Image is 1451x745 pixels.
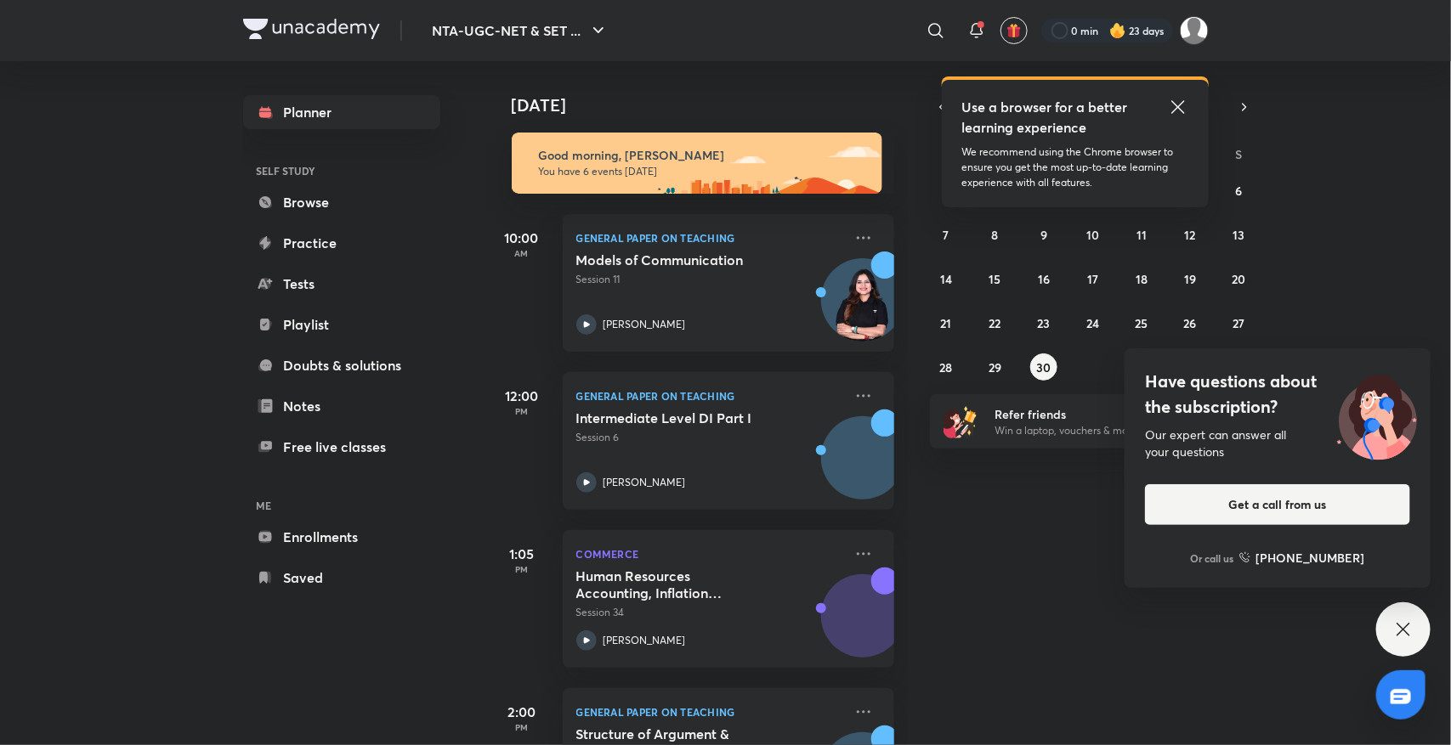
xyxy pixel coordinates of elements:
[932,265,960,292] button: September 14, 2025
[1185,227,1196,243] abbr: September 12, 2025
[822,268,904,349] img: Avatar
[539,148,867,163] h6: Good morning, [PERSON_NAME]
[488,228,556,248] h5: 10:00
[982,265,1009,292] button: September 15, 2025
[1145,426,1410,460] div: Our expert can answer all your questions
[932,353,960,381] button: September 28, 2025
[243,389,440,423] a: Notes
[1191,550,1234,566] p: Or call us
[1226,177,1253,204] button: September 6, 2025
[989,315,1001,331] abbr: September 22, 2025
[932,221,960,248] button: September 7, 2025
[1233,315,1245,331] abbr: September 27, 2025
[576,228,843,248] p: General Paper on Teaching
[1233,227,1245,243] abbr: September 13, 2025
[940,271,952,287] abbr: September 14, 2025
[604,475,686,490] p: [PERSON_NAME]
[243,430,440,464] a: Free live classes
[1038,315,1051,331] abbr: September 23, 2025
[1000,17,1028,44] button: avatar
[539,165,867,178] p: You have 6 events [DATE]
[982,309,1009,336] button: September 22, 2025
[576,605,843,620] p: Session 34
[1180,16,1209,45] img: Sakshi Nath
[576,702,843,722] p: General Paper on Teaching
[1176,221,1204,248] button: September 12, 2025
[1128,221,1155,248] button: September 11, 2025
[243,226,440,260] a: Practice
[1184,271,1196,287] abbr: September 19, 2025
[1086,227,1099,243] abbr: September 10, 2025
[1128,309,1155,336] button: September 25, 2025
[576,251,788,268] h5: Models of Communication
[488,564,556,574] p: PM
[1006,23,1022,38] img: avatar
[243,267,440,301] a: Tests
[488,702,556,722] h5: 2:00
[992,227,999,243] abbr: September 8, 2025
[1145,369,1410,420] h4: Have questions about the subscription?
[1226,221,1253,248] button: September 13, 2025
[1030,221,1057,248] button: September 9, 2025
[932,309,960,336] button: September 21, 2025
[243,561,440,595] a: Saved
[989,271,1001,287] abbr: September 15, 2025
[1184,315,1197,331] abbr: September 26, 2025
[1226,265,1253,292] button: September 20, 2025
[1109,22,1126,39] img: streak
[1176,309,1204,336] button: September 26, 2025
[1176,265,1204,292] button: September 19, 2025
[243,156,440,185] h6: SELF STUDY
[1079,221,1106,248] button: September 10, 2025
[604,317,686,332] p: [PERSON_NAME]
[944,404,978,438] img: referral
[1030,265,1057,292] button: September 16, 2025
[576,544,843,564] p: Commerce
[1128,265,1155,292] button: September 18, 2025
[1079,265,1106,292] button: September 17, 2025
[243,308,440,341] a: Playlist
[962,97,1131,138] h5: Use a browser for a better learning experience
[1030,309,1057,336] button: September 23, 2025
[1079,309,1106,336] button: September 24, 2025
[512,133,882,194] img: morning
[962,144,1188,190] p: We recommend using the Chrome browser to ensure you get the most up-to-date learning experience w...
[488,386,556,406] h5: 12:00
[576,567,788,601] h5: Human Resources Accounting, Inflation Accounting and Environmental Accounting
[243,185,440,219] a: Browse
[1087,271,1098,287] abbr: September 17, 2025
[1145,484,1410,525] button: Get a call from us
[989,359,1001,375] abbr: September 29, 2025
[982,353,1009,381] button: September 29, 2025
[1256,549,1365,567] h6: [PHONE_NUMBER]
[941,315,952,331] abbr: September 21, 2025
[512,95,911,116] h4: [DATE]
[1236,146,1243,162] abbr: Saturday
[1135,315,1148,331] abbr: September 25, 2025
[1037,359,1051,375] abbr: September 30, 2025
[576,409,788,426] h5: Intermediate Level DI Part I
[1233,271,1246,287] abbr: September 20, 2025
[1226,309,1253,336] button: September 27, 2025
[1136,227,1147,243] abbr: September 11, 2025
[604,633,686,648] p: [PERSON_NAME]
[1236,183,1243,199] abbr: September 6, 2025
[422,14,619,48] button: NTA-UGC-NET & SET ...
[822,426,904,507] img: Avatar
[576,430,843,445] p: Session 6
[1038,271,1050,287] abbr: September 16, 2025
[243,95,440,129] a: Planner
[243,348,440,382] a: Doubts & solutions
[995,423,1204,438] p: Win a laptop, vouchers & more
[982,221,1009,248] button: September 8, 2025
[243,19,380,39] img: Company Logo
[243,491,440,520] h6: ME
[940,359,953,375] abbr: September 28, 2025
[576,272,843,287] p: Session 11
[1136,271,1148,287] abbr: September 18, 2025
[576,386,843,406] p: General Paper on Teaching
[488,248,556,258] p: AM
[488,722,556,732] p: PM
[1086,315,1099,331] abbr: September 24, 2025
[944,227,949,243] abbr: September 7, 2025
